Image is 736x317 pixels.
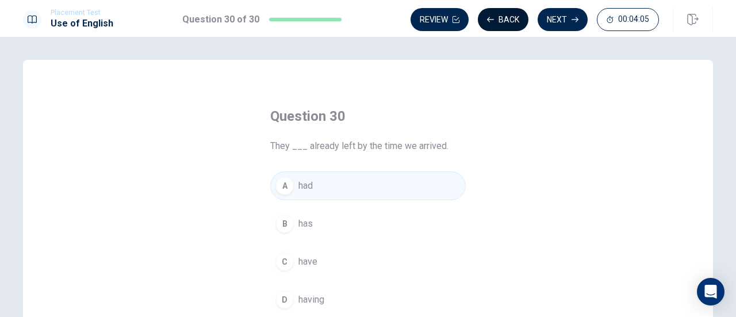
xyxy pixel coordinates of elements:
[298,293,324,307] span: having
[270,107,466,125] h4: Question 30
[618,15,649,24] span: 00:04:05
[298,255,317,269] span: have
[270,209,466,238] button: Bhas
[270,171,466,200] button: Ahad
[478,8,528,31] button: Back
[298,179,313,193] span: had
[275,215,294,233] div: B
[51,9,113,17] span: Placement Test
[275,291,294,309] div: D
[411,8,469,31] button: Review
[275,177,294,195] div: A
[182,13,259,26] h1: Question 30 of 30
[270,247,466,276] button: Chave
[51,17,113,30] h1: Use of English
[270,285,466,314] button: Dhaving
[298,217,313,231] span: has
[270,139,466,153] span: They ___ already left by the time we arrived.
[275,253,294,271] div: C
[597,8,659,31] button: 00:04:05
[697,278,724,305] div: Open Intercom Messenger
[538,8,588,31] button: Next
